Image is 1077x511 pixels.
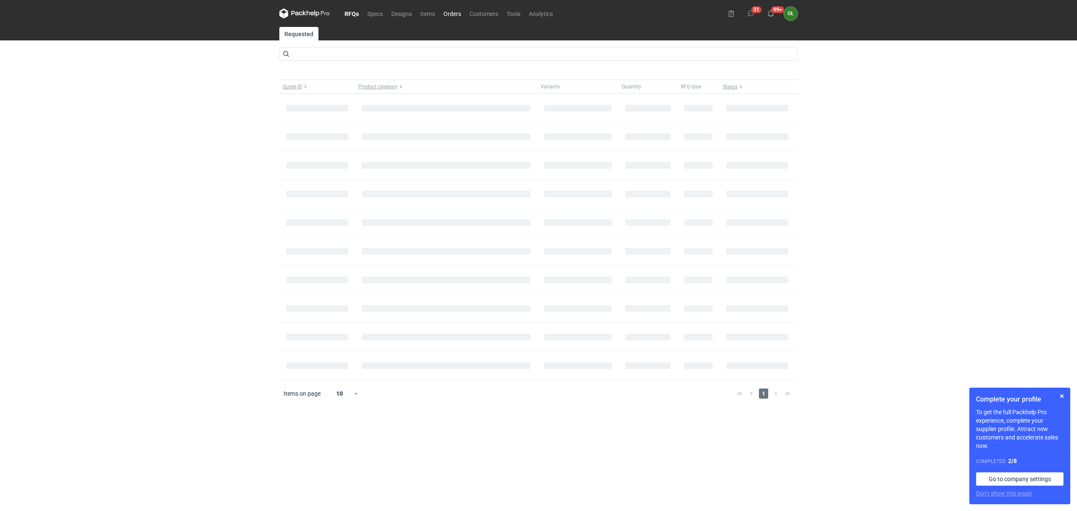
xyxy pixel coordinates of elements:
span: 1 [759,389,768,399]
span: Quote ID [283,83,302,90]
svg: Packhelp Pro [279,8,330,19]
a: Analytics [525,8,557,19]
span: Product category [358,83,398,90]
button: Skip for now [1057,391,1067,401]
a: Items [416,8,439,19]
span: Status [723,83,737,90]
div: Olga Łopatowicz [784,7,798,21]
button: Don’t show this again [976,489,1032,498]
button: Product category [355,80,537,93]
a: Customers [465,8,502,19]
span: Quantity [622,83,641,90]
span: Items on page [284,389,321,398]
h1: Complete your profile [976,394,1064,405]
a: Requested [279,27,318,40]
strong: 2 / 8 [1008,458,1017,464]
a: Specs [363,8,387,19]
a: RFQs [340,8,363,19]
button: 31 [744,7,758,20]
p: To get the full Packhelp Pro experience, complete your supplier profile. Attract new customers an... [976,408,1064,450]
a: Orders [439,8,465,19]
a: Go to company settings [976,472,1064,486]
span: RFQ type [681,83,701,90]
button: 99+ [764,7,777,20]
button: Status [719,80,795,93]
div: 10 [326,388,353,399]
div: Completed: [976,457,1064,466]
a: Designs [387,8,416,19]
button: Quote ID [279,80,355,93]
button: OŁ [784,7,798,21]
a: Tools [502,8,525,19]
span: Variants [541,83,560,90]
